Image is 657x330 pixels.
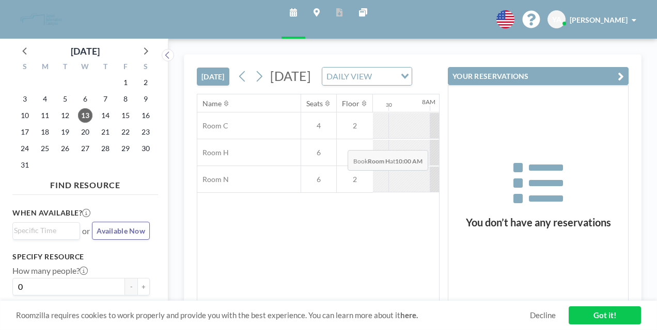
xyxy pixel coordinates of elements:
span: Saturday, August 30, 2025 [138,141,153,156]
span: Friday, August 29, 2025 [118,141,133,156]
label: How many people? [12,266,88,276]
input: Search for option [14,225,74,236]
span: Available Now [97,226,145,235]
span: Friday, August 1, 2025 [118,75,133,90]
button: [DATE] [197,68,229,86]
h4: FIND RESOURCE [12,176,158,190]
button: YOUR RESERVATIONS [448,67,629,85]
span: Saturday, August 2, 2025 [138,75,153,90]
b: Room H [368,157,390,165]
span: Tuesday, August 5, 2025 [58,92,72,106]
span: or [82,226,90,236]
img: organization-logo [17,9,66,30]
span: Saturday, August 9, 2025 [138,92,153,106]
span: Tuesday, August 26, 2025 [58,141,72,156]
div: Search for option [13,223,80,238]
span: Thursday, August 28, 2025 [98,141,113,156]
span: 4 [301,121,336,130]
div: Floor [342,99,359,108]
div: Search for option [322,68,412,85]
div: Name [202,99,222,108]
span: 2 [337,121,373,130]
span: 2 [337,148,373,157]
span: YA [552,15,561,24]
span: Monday, August 25, 2025 [38,141,52,156]
span: Friday, August 15, 2025 [118,108,133,123]
span: Monday, August 18, 2025 [38,125,52,139]
button: - [125,278,137,295]
span: 2 [337,175,373,184]
span: Monday, August 4, 2025 [38,92,52,106]
span: Thursday, August 7, 2025 [98,92,113,106]
span: 6 [301,148,336,157]
div: [DATE] [71,44,100,58]
span: Room N [197,175,229,184]
span: Sunday, August 17, 2025 [18,125,32,139]
span: Saturday, August 16, 2025 [138,108,153,123]
span: [PERSON_NAME] [570,15,628,24]
div: W [75,61,96,74]
span: Wednesday, August 13, 2025 [78,108,92,123]
div: T [95,61,115,74]
div: Seats [306,99,323,108]
span: Sunday, August 31, 2025 [18,158,32,172]
span: Room C [197,121,228,130]
span: Thursday, August 14, 2025 [98,108,113,123]
div: 8AM [422,98,435,106]
span: 6 [301,175,336,184]
a: Got it! [569,306,641,324]
button: Available Now [92,222,150,240]
span: Room H [197,148,229,157]
span: Wednesday, August 27, 2025 [78,141,92,156]
span: Wednesday, August 20, 2025 [78,125,92,139]
span: Sunday, August 24, 2025 [18,141,32,156]
h3: You don’t have any reservations [448,216,628,229]
span: Monday, August 11, 2025 [38,108,52,123]
span: [DATE] [270,68,311,84]
h3: Specify resource [12,252,150,261]
div: T [55,61,75,74]
span: Book at [348,150,428,171]
input: Search for option [375,70,395,83]
div: S [135,61,155,74]
a: here. [400,310,418,320]
span: Tuesday, August 19, 2025 [58,125,72,139]
div: S [15,61,35,74]
span: Friday, August 22, 2025 [118,125,133,139]
span: Thursday, August 21, 2025 [98,125,113,139]
span: Tuesday, August 12, 2025 [58,108,72,123]
span: Wednesday, August 6, 2025 [78,92,92,106]
b: 10:00 AM [395,157,423,165]
span: Sunday, August 3, 2025 [18,92,32,106]
button: + [137,278,150,295]
div: 30 [386,102,392,108]
span: Sunday, August 10, 2025 [18,108,32,123]
span: DAILY VIEW [324,70,374,83]
span: Saturday, August 23, 2025 [138,125,153,139]
a: Decline [530,310,556,320]
span: Friday, August 8, 2025 [118,92,133,106]
span: Roomzilla requires cookies to work properly and provide you with the best experience. You can lea... [16,310,530,320]
div: F [115,61,135,74]
div: M [35,61,55,74]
